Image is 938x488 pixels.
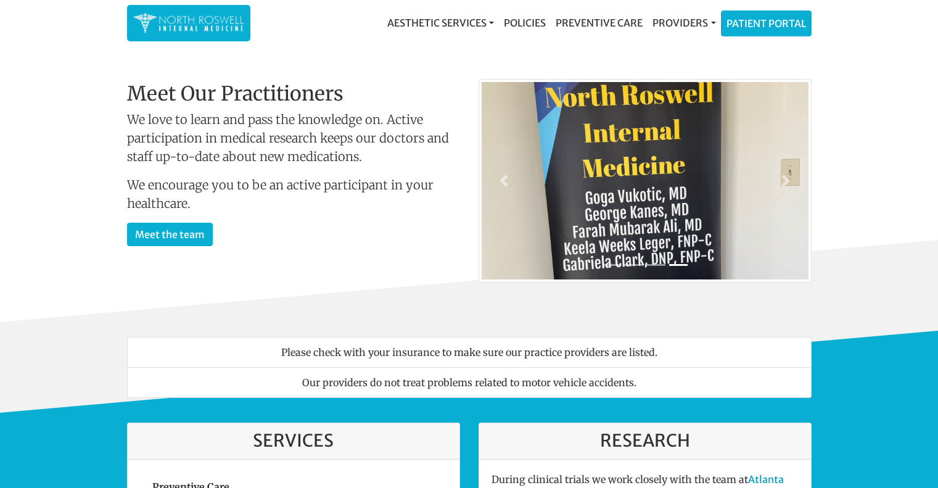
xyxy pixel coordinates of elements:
h3: Services [140,431,447,452]
p: We love to learn and pass the knowledge on. Active participation in medical research keeps our do... [127,110,460,166]
h2: Meet Our Practitioners [127,82,460,105]
img: North Roswell Internal Medicine [133,11,244,35]
li: Our providers do not treat problems related to motor vehicle accidents. [127,367,812,398]
a: Providers [648,10,720,35]
a: Meet the team [127,223,213,246]
a: Policies [499,10,551,35]
a: Aesthetic Services [382,10,499,35]
li: Please check with your insurance to make sure our practice providers are listed. [127,337,812,368]
p: We encourage you to be an active participant in your healthcare. [127,176,460,213]
a: Preventive Care [551,10,648,35]
h3: Research [492,431,799,452]
a: Patient Portal [722,11,811,36]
